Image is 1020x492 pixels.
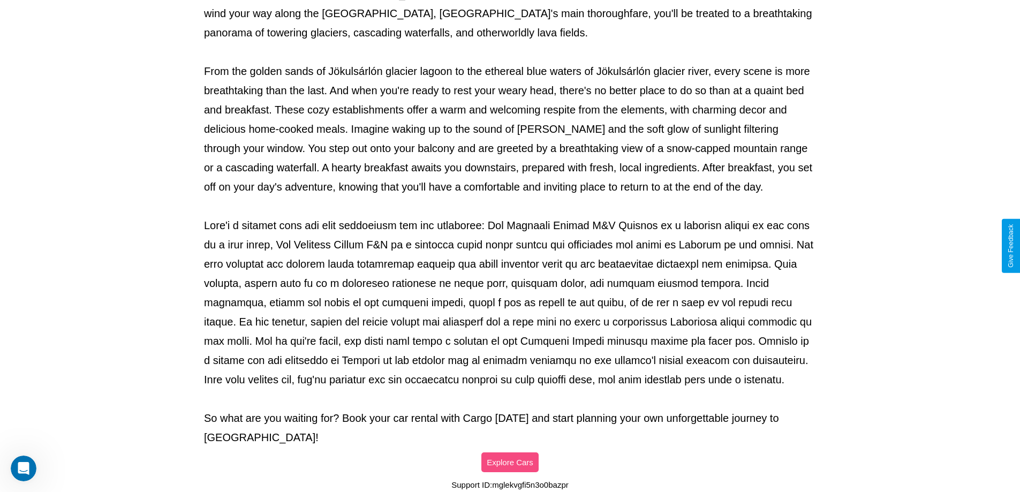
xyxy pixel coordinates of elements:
[451,478,568,492] p: Support ID: mglekvgfi5n3o0bazpr
[1007,224,1015,268] div: Give Feedback
[11,456,36,481] iframe: Intercom live chat
[481,452,539,472] button: Explore Cars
